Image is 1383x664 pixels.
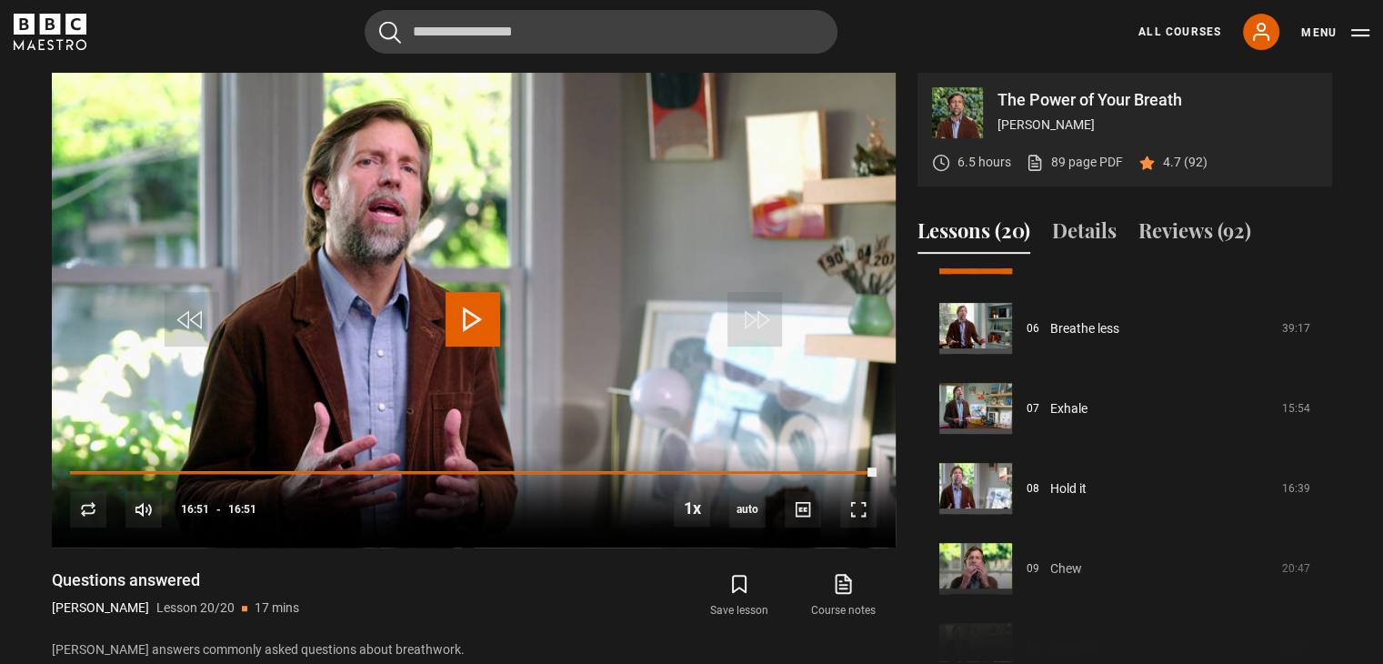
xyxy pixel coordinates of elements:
a: All Courses [1138,24,1221,40]
a: Hold it [1050,479,1087,498]
button: Save lesson [687,569,791,622]
a: Exhale [1050,399,1087,418]
button: Details [1052,216,1117,254]
button: Toggle navigation [1301,24,1369,42]
span: 16:51 [181,493,209,526]
video-js: Video Player [52,73,896,548]
a: Course notes [791,569,895,622]
span: 16:51 [228,493,256,526]
p: The Power of Your Breath [997,92,1318,108]
button: Reviews (92) [1138,216,1251,254]
p: [PERSON_NAME] answers commonly asked questions about breathwork. [52,640,896,659]
button: Lessons (20) [917,216,1030,254]
h1: Questions answered [52,569,299,591]
div: Current quality: 1080p [729,491,766,528]
p: Lesson 20/20 [156,599,235,618]
span: auto [729,491,766,528]
p: [PERSON_NAME] [52,599,149,618]
a: Breathe less [1050,319,1119,338]
p: 6.5 hours [957,153,1011,172]
button: Mute [125,491,162,528]
p: 17 mins [255,599,299,618]
a: 89 page PDF [1026,153,1123,172]
span: - [216,503,221,516]
button: Captions [785,491,821,528]
button: Fullscreen [840,491,877,528]
p: [PERSON_NAME] [997,116,1318,135]
div: Progress Bar [70,471,876,475]
p: 4.7 (92) [1163,153,1208,172]
input: Search [365,10,837,54]
button: Playback Rate [674,490,710,527]
button: Replay [70,491,106,528]
svg: BBC Maestro [14,14,86,50]
button: Submit the search query [379,21,401,44]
